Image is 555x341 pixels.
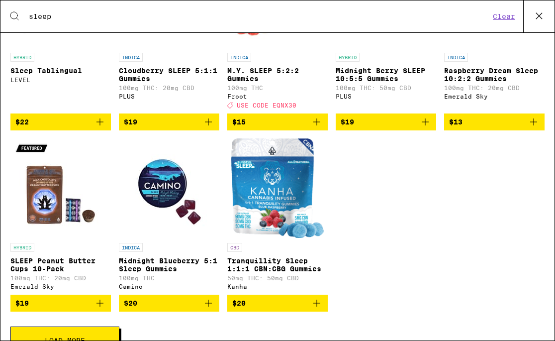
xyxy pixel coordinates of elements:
img: Emerald Sky - SLEEP Peanut Butter Cups 10-Pack [11,138,110,238]
div: Emerald Sky [10,283,111,290]
p: 100mg THC [119,275,219,281]
div: Camino [119,283,219,290]
span: $19 [124,118,137,126]
span: $19 [341,118,354,126]
p: M.Y. SLEEP 5:2:2 Gummies [227,67,328,83]
span: $15 [232,118,246,126]
button: Add to bag [227,295,328,312]
p: 100mg THC [227,85,328,91]
div: LEVEL [10,77,111,83]
span: $19 [15,299,29,307]
p: Raspberry Dream Sleep 10:2:2 Gummies [444,67,545,83]
button: Add to bag [444,114,545,130]
div: PLUS [336,93,436,100]
p: SLEEP Peanut Butter Cups 10-Pack [10,257,111,273]
p: Midnight Berry SLEEP 10:5:5 Gummies [336,67,436,83]
p: HYBRID [10,53,34,62]
p: 100mg THC: 20mg CBD [444,85,545,91]
span: $20 [124,299,137,307]
img: Camino - Midnight Blueberry 5:1 Sleep Gummies [119,138,219,238]
p: Midnight Blueberry 5:1 Sleep Gummies [119,257,219,273]
input: Search for products & categories [28,12,490,21]
p: HYBRID [10,243,34,252]
span: USE CODE EQNX30 [237,102,296,109]
a: Open page for Midnight Blueberry 5:1 Sleep Gummies from Camino [119,138,219,295]
button: Add to bag [227,114,328,130]
p: INDICA [119,53,143,62]
button: Add to bag [10,295,111,312]
p: 100mg THC: 20mg CBD [10,275,111,281]
span: $13 [449,118,462,126]
p: INDICA [444,53,468,62]
button: Add to bag [119,295,219,312]
span: $22 [15,118,29,126]
span: Hi. Need any help? [6,7,72,15]
a: Open page for SLEEP Peanut Butter Cups 10-Pack from Emerald Sky [10,138,111,295]
button: Add to bag [10,114,111,130]
p: INDICA [119,243,143,252]
p: HYBRID [336,53,360,62]
div: Froot [227,93,328,100]
img: Kanha - Tranquillity Sleep 1:1:1 CBN:CBG Gummies [231,138,324,238]
p: 50mg THC: 50mg CBD [227,275,328,281]
span: $20 [232,299,246,307]
a: Open page for Tranquillity Sleep 1:1:1 CBN:CBG Gummies from Kanha [227,138,328,295]
button: Add to bag [336,114,436,130]
p: Tranquillity Sleep 1:1:1 CBN:CBG Gummies [227,257,328,273]
div: Kanha [227,283,328,290]
button: Clear [490,12,518,21]
p: Cloudberry SLEEP 5:1:1 Gummies [119,67,219,83]
div: Emerald Sky [444,93,545,100]
p: 100mg THC: 20mg CBD [119,85,219,91]
button: Add to bag [119,114,219,130]
div: PLUS [119,93,219,100]
p: INDICA [227,53,251,62]
p: Sleep Tablingual [10,67,111,75]
p: 100mg THC: 50mg CBD [336,85,436,91]
p: CBD [227,243,242,252]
